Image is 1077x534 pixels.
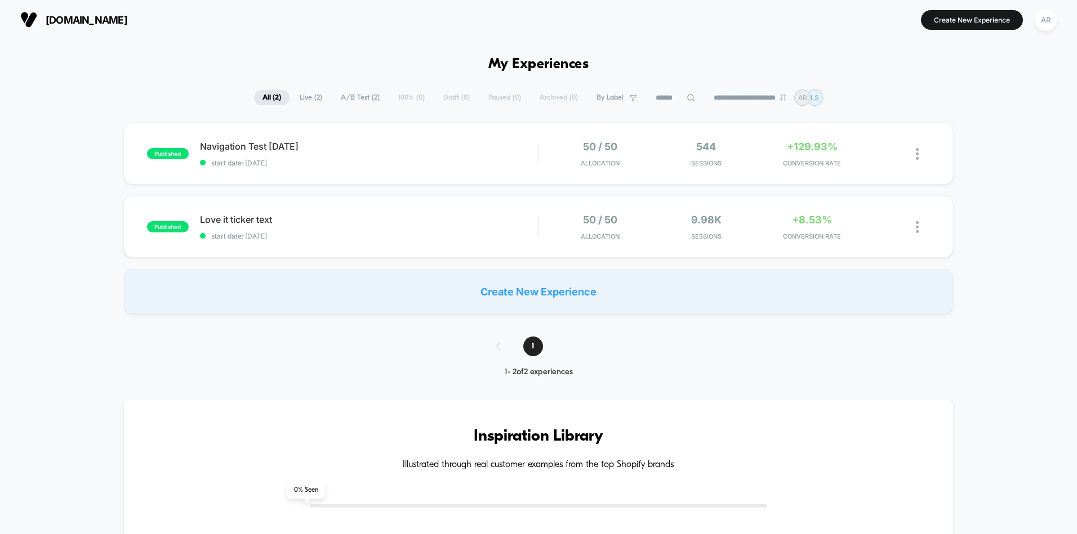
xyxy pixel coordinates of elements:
span: CONVERSION RATE [762,232,862,240]
img: Visually logo [20,11,37,28]
span: Sessions [656,159,756,167]
button: Create New Experience [921,10,1023,30]
span: By Label [597,93,624,102]
span: Navigation Test [DATE] [200,141,538,152]
button: AR [1031,8,1060,32]
span: Allocation [581,159,620,167]
span: 50 / 50 [583,141,617,152]
span: published [147,148,189,159]
p: LS [811,93,819,102]
span: All ( 2 ) [254,90,290,105]
span: published [147,221,189,232]
span: start date: [DATE] [200,159,538,167]
span: Live ( 2 ) [291,90,331,105]
img: end [780,94,786,101]
img: close [916,148,919,160]
span: 544 [696,141,716,152]
p: AR [798,93,807,102]
div: Create New Experience [124,269,953,314]
button: [DOMAIN_NAME] [17,11,131,29]
span: CONVERSION RATE [762,159,862,167]
span: +8.53% [792,214,832,226]
span: 1 [523,336,543,356]
h1: My Experiences [488,56,589,73]
span: [DOMAIN_NAME] [46,14,127,26]
span: Love it ticker text [200,214,538,225]
span: A/B Test ( 2 ) [332,90,388,105]
span: 9.98k [691,214,722,226]
span: Allocation [581,232,620,240]
span: 0 % Seen [287,482,325,499]
span: Sessions [656,232,756,240]
span: +129.93% [787,141,838,152]
span: start date: [DATE] [200,232,538,240]
div: AR [1035,9,1057,31]
h3: Inspiration Library [158,428,919,446]
img: close [916,221,919,233]
h4: Illustrated through real customer examples from the top Shopify brands [158,460,919,470]
span: 50 / 50 [583,214,617,226]
div: 1 - 2 of 2 experiences [484,367,593,377]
